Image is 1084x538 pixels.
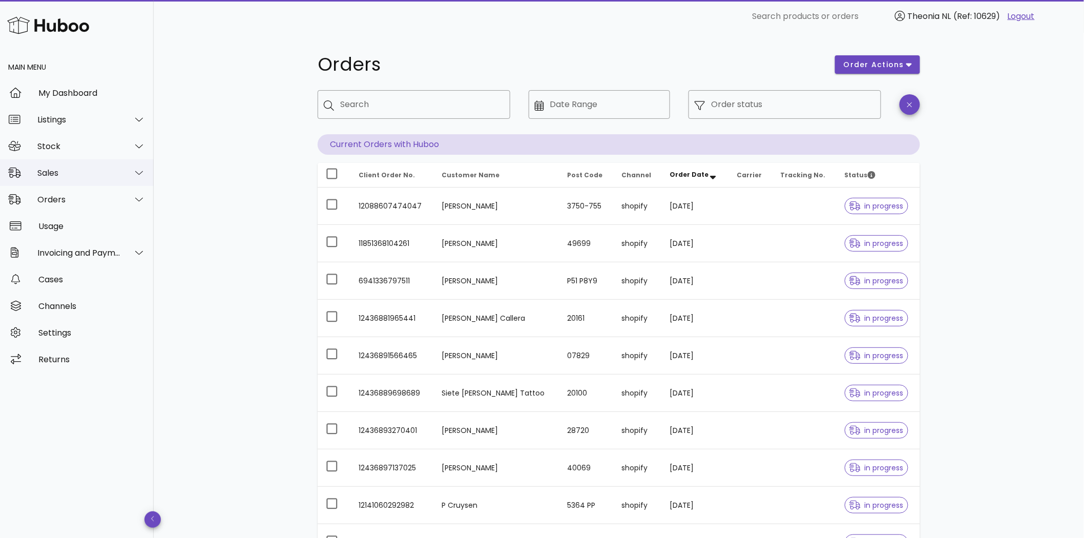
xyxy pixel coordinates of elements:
[845,171,875,179] span: Status
[613,262,661,300] td: shopify
[433,262,559,300] td: [PERSON_NAME]
[350,225,433,262] td: 11851368104261
[350,412,433,449] td: 12436893270401
[350,487,433,524] td: 12141060292982
[661,375,729,412] td: [DATE]
[843,59,905,70] span: order actions
[661,300,729,337] td: [DATE]
[954,10,1000,22] span: (Ref: 10629)
[433,300,559,337] td: [PERSON_NAME] Callera
[350,449,433,487] td: 12436897137025
[849,202,904,210] span: in progress
[737,171,762,179] span: Carrier
[661,188,729,225] td: [DATE]
[661,163,729,188] th: Order Date: Sorted descending. Activate to remove sorting.
[849,352,904,359] span: in progress
[849,502,904,509] span: in progress
[661,225,729,262] td: [DATE]
[559,412,614,449] td: 28720
[849,240,904,247] span: in progress
[613,163,661,188] th: Channel
[433,449,559,487] td: [PERSON_NAME]
[433,163,559,188] th: Customer Name
[37,248,121,258] div: Invoicing and Payments
[433,375,559,412] td: Siete [PERSON_NAME] Tattoo
[37,141,121,151] div: Stock
[433,337,559,375] td: [PERSON_NAME]
[849,427,904,434] span: in progress
[433,225,559,262] td: [PERSON_NAME]
[613,412,661,449] td: shopify
[613,225,661,262] td: shopify
[568,171,603,179] span: Post Code
[350,300,433,337] td: 12436881965441
[670,170,708,179] span: Order Date
[849,315,904,322] span: in progress
[38,88,145,98] div: My Dashboard
[613,188,661,225] td: shopify
[729,163,773,188] th: Carrier
[559,487,614,524] td: 5364 PP
[613,449,661,487] td: shopify
[837,163,920,188] th: Status
[38,355,145,364] div: Returns
[773,163,837,188] th: Tracking No.
[781,171,826,179] span: Tracking No.
[661,487,729,524] td: [DATE]
[433,188,559,225] td: [PERSON_NAME]
[559,262,614,300] td: P51 P8Y9
[849,389,904,397] span: in progress
[350,188,433,225] td: 12088607474047
[350,262,433,300] td: 6941336797511
[559,163,614,188] th: Post Code
[350,163,433,188] th: Client Order No.
[559,188,614,225] td: 3750-755
[835,55,920,74] button: order actions
[433,487,559,524] td: P Cruysen
[559,337,614,375] td: 07829
[613,337,661,375] td: shopify
[38,275,145,284] div: Cases
[908,10,951,22] span: Theonia NL
[350,375,433,412] td: 12436889698689
[559,375,614,412] td: 20100
[661,337,729,375] td: [DATE]
[613,487,661,524] td: shopify
[318,134,920,155] p: Current Orders with Huboo
[37,195,121,204] div: Orders
[621,171,651,179] span: Channel
[442,171,499,179] span: Customer Name
[38,221,145,231] div: Usage
[38,328,145,338] div: Settings
[661,449,729,487] td: [DATE]
[433,412,559,449] td: [PERSON_NAME]
[37,115,121,125] div: Listings
[661,412,729,449] td: [DATE]
[613,300,661,337] td: shopify
[613,375,661,412] td: shopify
[661,262,729,300] td: [DATE]
[849,277,904,284] span: in progress
[559,225,614,262] td: 49699
[350,337,433,375] td: 12436891566465
[318,55,823,74] h1: Orders
[359,171,415,179] span: Client Order No.
[1008,10,1035,23] a: Logout
[559,449,614,487] td: 40069
[849,464,904,471] span: in progress
[7,14,89,36] img: Huboo Logo
[37,168,121,178] div: Sales
[38,301,145,311] div: Channels
[559,300,614,337] td: 20161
